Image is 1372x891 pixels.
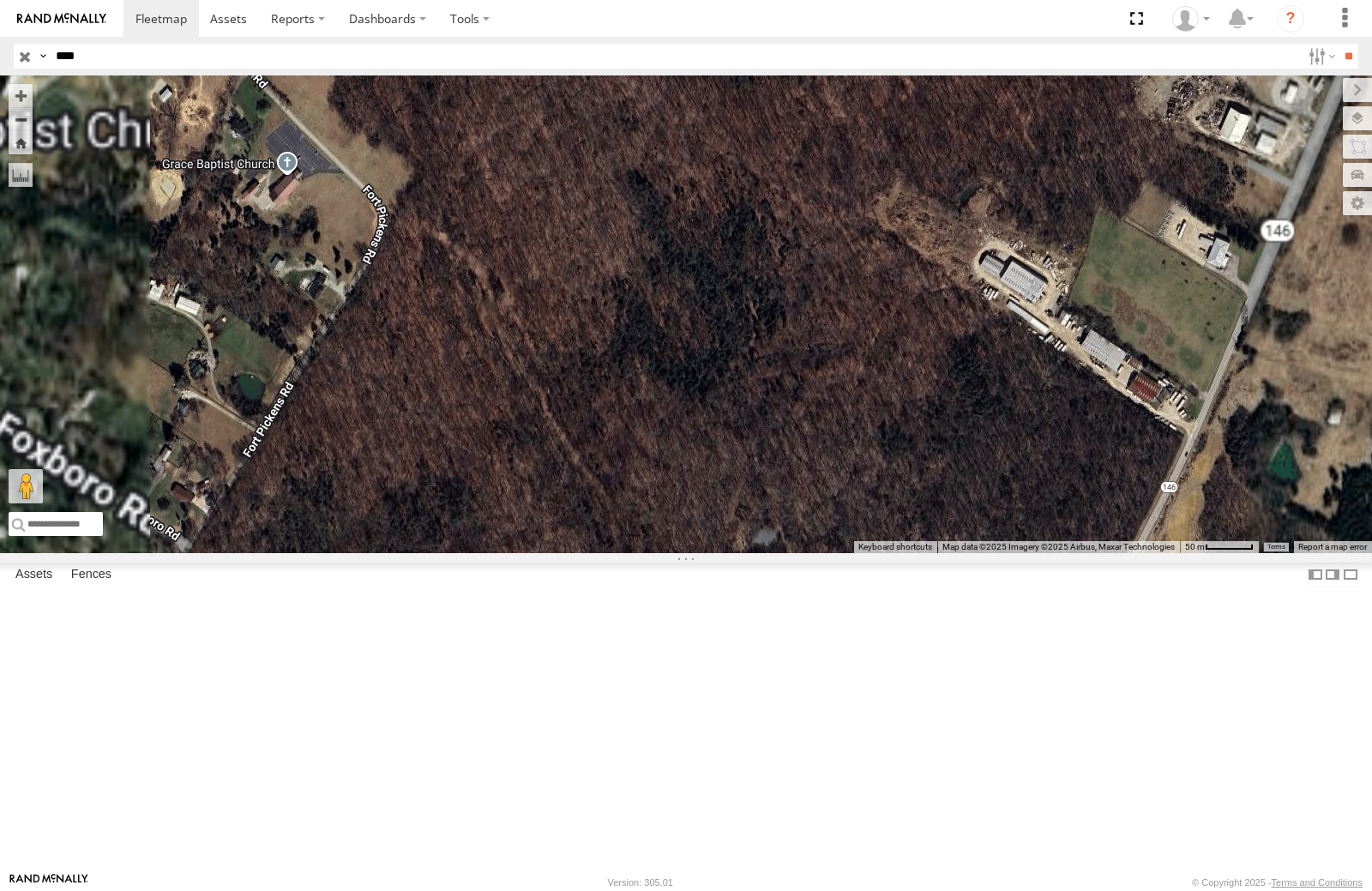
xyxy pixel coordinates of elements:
div: © Copyright 2025 - [1192,877,1363,888]
label: Assets [7,563,61,587]
a: Terms and Conditions [1272,877,1363,888]
label: Search Query [36,44,50,69]
button: Zoom out [9,107,33,131]
button: Zoom Home [9,131,33,154]
label: Dock Summary Table to the Left [1307,563,1324,587]
span: Map data ©2025 Imagery ©2025 Airbus, Maxar Technologies [942,542,1175,551]
label: Map Settings [1343,191,1372,215]
a: Report a map error [1298,542,1367,551]
div: Jana Barrett [1166,6,1216,32]
i: ? [1277,5,1304,33]
label: Search Filter Options [1302,44,1339,69]
button: Map Scale: 50 m per 53 pixels [1180,541,1259,553]
div: Version: 305.01 [608,877,673,888]
a: Terms [1267,544,1285,551]
button: Drag Pegman onto the map to open Street View [9,469,43,503]
span: 50 m [1185,542,1205,551]
a: Visit our Website [9,874,88,891]
label: Fences [63,563,120,587]
button: Zoom in [9,84,33,107]
button: Keyboard shortcuts [858,541,932,553]
img: rand-logo.svg [17,13,106,25]
label: Dock Summary Table to the Right [1324,563,1341,587]
label: Measure [9,163,33,187]
label: Hide Summary Table [1342,563,1359,587]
